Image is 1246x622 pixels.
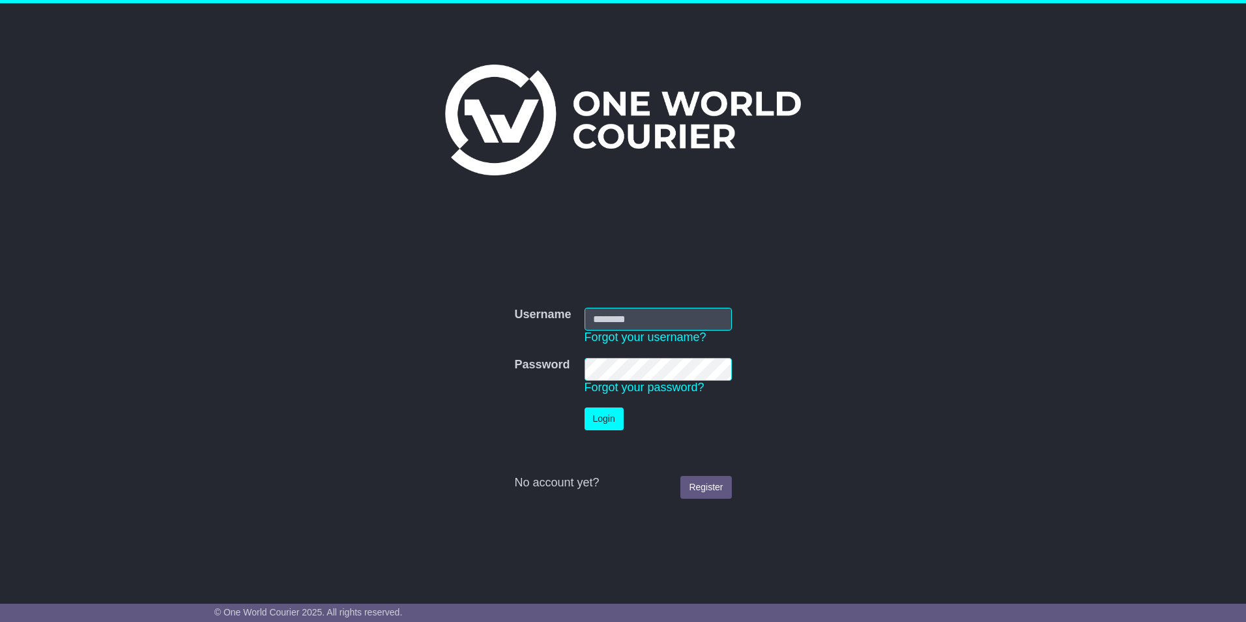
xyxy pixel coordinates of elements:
img: One World [445,65,801,175]
div: No account yet? [514,476,731,490]
a: Forgot your password? [585,381,704,394]
a: Register [680,476,731,499]
span: © One World Courier 2025. All rights reserved. [214,607,403,617]
label: Username [514,308,571,322]
label: Password [514,358,570,372]
button: Login [585,407,624,430]
a: Forgot your username? [585,331,706,344]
